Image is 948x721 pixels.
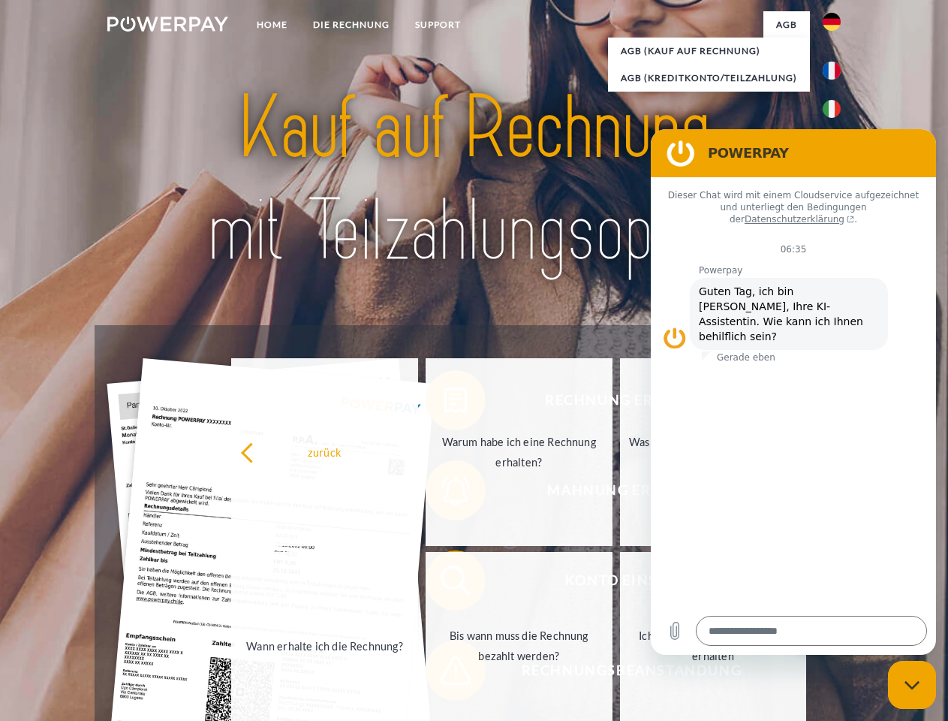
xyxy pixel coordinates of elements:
[608,65,810,92] a: AGB (Kreditkonto/Teilzahlung)
[763,11,810,38] a: agb
[240,442,409,462] div: zurück
[888,661,936,709] iframe: Schaltfläche zum Öffnen des Messaging-Fensters; Konversation läuft
[823,13,841,31] img: de
[240,635,409,656] div: Wann erhalte ich die Rechnung?
[823,100,841,118] img: it
[608,38,810,65] a: AGB (Kauf auf Rechnung)
[629,432,798,472] div: Was habe ich noch offen, ist meine Zahlung eingegangen?
[629,626,798,666] div: Ich habe nur eine Teillieferung erhalten
[651,129,936,655] iframe: Messaging-Fenster
[435,432,603,472] div: Warum habe ich eine Rechnung erhalten?
[823,62,841,80] img: fr
[620,358,807,546] a: Was habe ich noch offen, ist meine Zahlung eingegangen?
[435,626,603,666] div: Bis wann muss die Rechnung bezahlt werden?
[143,72,805,288] img: title-powerpay_de.svg
[244,11,300,38] a: Home
[402,11,474,38] a: SUPPORT
[300,11,402,38] a: DIE RECHNUNG
[107,17,228,32] img: logo-powerpay-white.svg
